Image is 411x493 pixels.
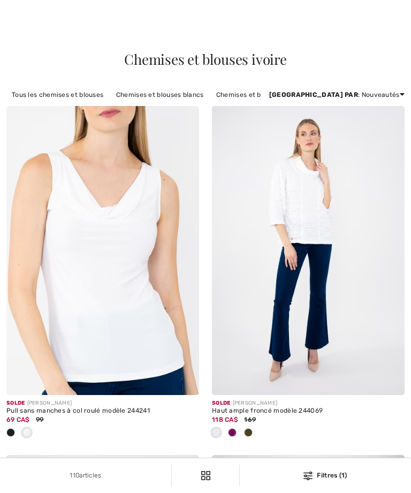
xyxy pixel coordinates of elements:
[6,407,199,415] div: Pull sans manches à col roulé modèle 244241
[212,407,405,415] div: Haut ample froncé modèle 244069
[6,106,199,395] img: Pull sans manches à col roulé modèle 244241. Vanille 30
[212,416,238,423] span: 118 CA$
[111,88,209,102] a: Chemises et blouses blancs
[124,50,286,69] span: Chemises et blouses ivoire
[6,416,30,423] span: 69 CA$
[3,424,19,442] div: Black
[211,88,305,102] a: Chemises et blouses noirs
[6,400,25,406] span: Solde
[212,106,405,395] img: Haut ample froncé modèle 244069. Vanille 30
[6,88,109,102] a: Tous les chemises et blouses
[244,416,256,423] span: 169
[208,424,224,442] div: Vanilla 30
[70,472,79,479] span: 110
[201,471,210,480] img: Filtres
[246,471,405,480] div: Filtres (1)
[240,424,256,442] div: Iguana
[269,91,358,98] strong: [GEOGRAPHIC_DATA] par
[224,424,240,442] div: Empress
[212,399,405,407] div: [PERSON_NAME]
[6,399,199,407] div: [PERSON_NAME]
[212,400,231,406] span: Solde
[269,90,405,100] div: : Nouveautés
[36,416,44,423] span: 99
[19,424,35,442] div: Vanilla 30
